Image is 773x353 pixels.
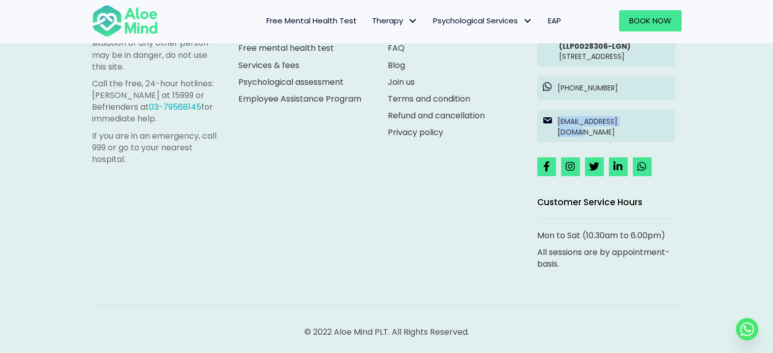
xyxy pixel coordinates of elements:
[558,83,670,93] p: [PHONE_NUMBER]
[92,78,218,125] p: Call the free, 24-hour hotlines: [PERSON_NAME] at 15999 or Befrienders at for immediate help.
[92,4,158,38] img: Aloe mind Logo
[388,59,405,71] a: Blog
[537,230,675,241] p: Mon to Sat (10.30am to 6.00pm)
[520,14,535,28] span: Psychological Services: submenu
[238,76,344,88] a: Psychological assessment
[92,130,218,166] p: If you are in an emergency, call 999 or go to your nearest hospital.
[388,76,415,88] a: Join us
[388,110,485,121] a: Refund and cancellation
[559,30,670,61] p: [STREET_ADDRESS]
[259,10,364,31] a: Free Mental Health Test
[92,25,218,73] p: If you are in a life-threatening situation or any other person may be in danger, do not use this ...
[149,101,201,113] a: 03-79568145
[171,10,569,31] nav: Menu
[406,14,420,28] span: Therapy: submenu
[537,246,675,270] p: All sessions are by appointment-basis.
[537,25,675,67] a: Aloe Mind PLT(LLP0028306-LGN)[STREET_ADDRESS]
[629,15,671,26] span: Book Now
[537,77,675,100] a: [PHONE_NUMBER]
[92,326,682,338] p: © 2022 Aloe Mind PLT. All Rights Reserved.
[388,42,405,54] a: FAQ
[537,196,642,208] span: Customer Service Hours
[238,93,361,105] a: Employee Assistance Program
[372,15,418,26] span: Therapy
[425,10,540,31] a: Psychological ServicesPsychological Services: submenu
[548,15,561,26] span: EAP
[433,15,533,26] span: Psychological Services
[540,10,569,31] a: EAP
[559,41,631,51] strong: (LLP0028306-LGN)
[736,318,758,340] a: Whatsapp
[266,15,357,26] span: Free Mental Health Test
[537,110,675,142] a: [EMAIL_ADDRESS][DOMAIN_NAME]
[238,42,334,54] a: Free mental health test
[619,10,682,31] a: Book Now
[558,116,670,137] p: [EMAIL_ADDRESS][DOMAIN_NAME]
[364,10,425,31] a: TherapyTherapy: submenu
[388,126,443,138] a: Privacy policy
[388,93,470,105] a: Terms and condition
[238,59,299,71] a: Services & fees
